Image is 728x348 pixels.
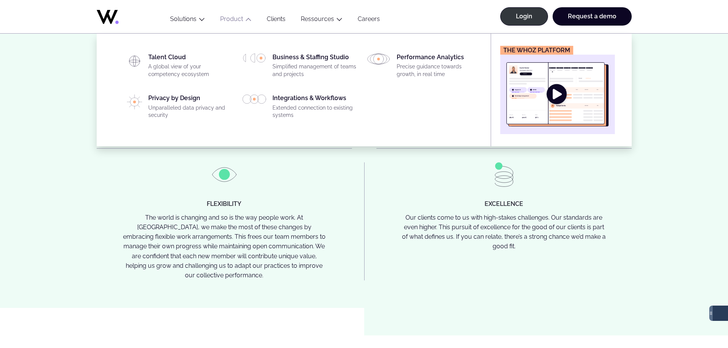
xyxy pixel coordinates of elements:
[148,63,233,78] p: A global view of your competency ecosystem
[148,94,233,122] div: Privacy by Design
[272,94,357,122] div: Integrations & Workflows
[366,53,391,65] img: HP_PICTO_ANALYSE_DE_PERFORMANCES.svg
[272,104,357,119] p: Extended connection to existing systems
[293,15,350,26] button: Ressources
[350,15,388,26] a: Careers
[109,213,339,280] p: The world is changing and so is the way people work. At [GEOGRAPHIC_DATA], we make the most of th...
[242,94,266,104] img: PICTO_INTEGRATION.svg
[242,53,266,63] img: HP_PICTO_GESTION-PORTEFEUILLE-PROJETS.svg
[500,46,573,55] figcaption: The Whoz platform
[678,298,717,337] iframe: Chatbot
[148,53,233,81] div: Talent Cloud
[500,46,615,134] a: The Whoz platform
[389,213,619,280] p: Our clients come to us with high-stakes challenges. Our standards are even higher. This pursuit o...
[485,201,523,207] h4: EXCELLENCE
[272,63,357,78] p: Simplified management of teams and projects
[148,104,233,119] p: Unparalleled data privacy and security
[397,53,482,81] div: Performance Analytics
[127,53,142,69] img: HP_PICTO_CARTOGRAPHIE-1.svg
[301,15,334,23] a: Ressources
[272,53,357,81] div: Business & Staffing Studio
[118,53,233,81] a: Talent CloudA global view of your competency ecosystem
[220,15,243,23] a: Product
[118,94,233,122] a: Privacy by DesignUnparalleled data privacy and security
[500,7,548,26] a: Login
[242,94,357,122] a: Integrations & WorkflowsExtended connection to existing systems
[212,15,259,26] button: Product
[366,53,482,81] a: Performance AnalyticsPrecise guidance towards growth, in real time
[259,15,293,26] a: Clients
[553,7,632,26] a: Request a demo
[127,94,142,110] img: PICTO_CONFIANCE_NUMERIQUE.svg
[397,63,482,78] p: Precise guidance towards growth, in real time
[207,201,242,207] h4: Flexibility
[242,53,357,81] a: Business & Staffing StudioSimplified management of teams and projects
[162,15,212,26] button: Solutions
